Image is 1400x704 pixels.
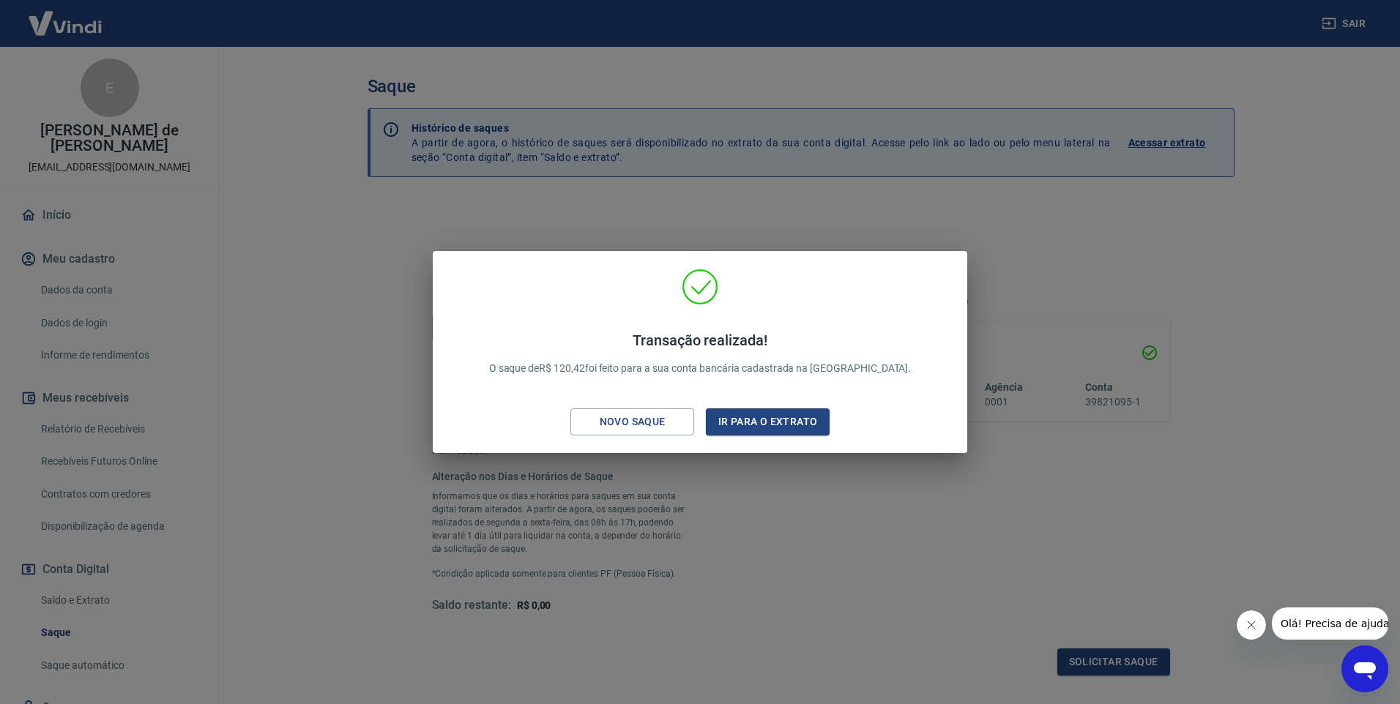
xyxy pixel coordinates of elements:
p: O saque de R$ 120,42 foi feito para a sua conta bancária cadastrada na [GEOGRAPHIC_DATA]. [489,332,912,376]
div: Novo saque [582,413,683,431]
button: Ir para o extrato [706,408,830,435]
span: Olá! Precisa de ajuda? [9,10,123,22]
iframe: Fechar mensagem [1237,610,1266,640]
iframe: Mensagem da empresa [1272,607,1388,640]
iframe: Botão para abrir a janela de mensagens [1341,645,1388,692]
h4: Transação realizada! [489,332,912,349]
button: Novo saque [570,408,694,435]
